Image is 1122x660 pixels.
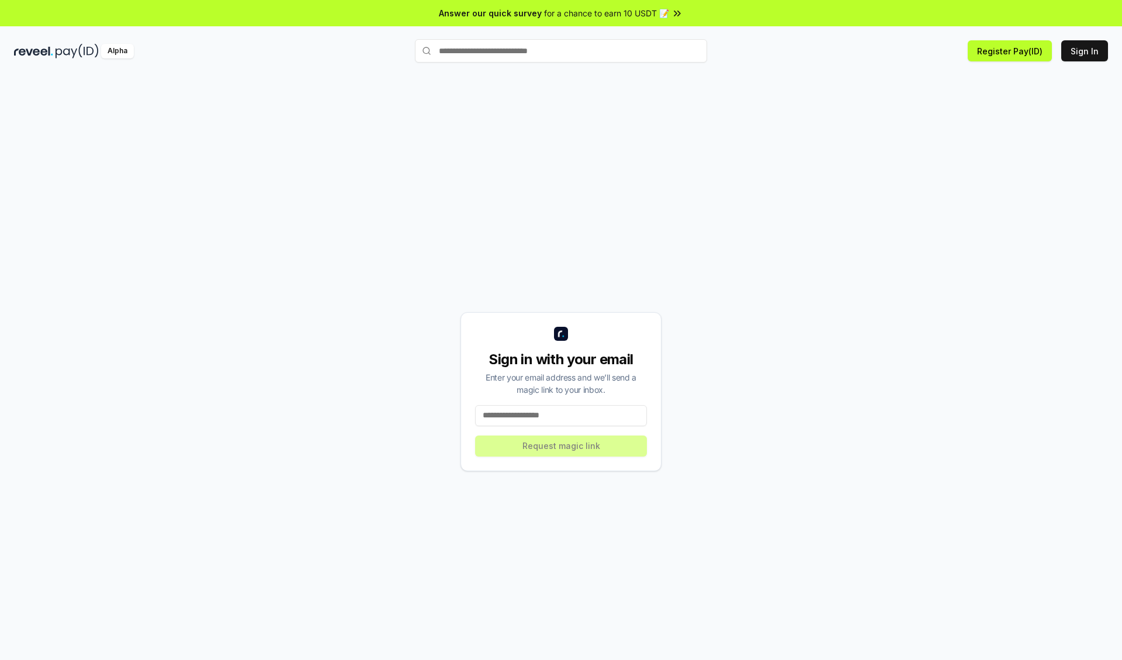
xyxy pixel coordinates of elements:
div: Enter your email address and we’ll send a magic link to your inbox. [475,371,647,396]
span: Answer our quick survey [439,7,542,19]
img: reveel_dark [14,44,53,58]
button: Register Pay(ID) [968,40,1052,61]
button: Sign In [1061,40,1108,61]
div: Sign in with your email [475,350,647,369]
img: pay_id [56,44,99,58]
div: Alpha [101,44,134,58]
span: for a chance to earn 10 USDT 📝 [544,7,669,19]
img: logo_small [554,327,568,341]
